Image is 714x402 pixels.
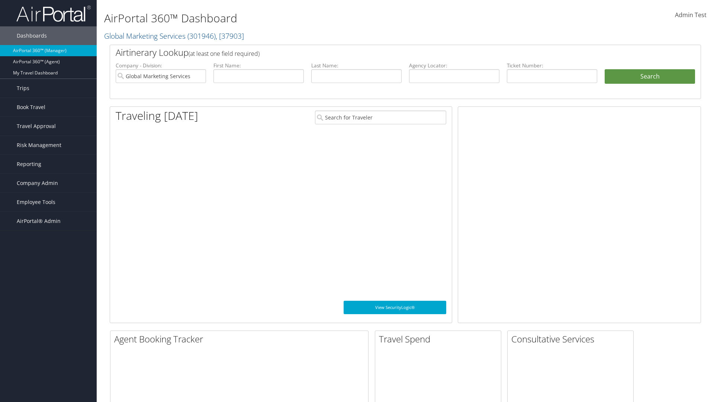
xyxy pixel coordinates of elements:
[114,333,368,345] h2: Agent Booking Tracker
[16,5,91,22] img: airportal-logo.png
[17,26,47,45] span: Dashboards
[104,31,244,41] a: Global Marketing Services
[116,46,646,59] h2: Airtinerary Lookup
[675,11,707,19] span: Admin Test
[17,174,58,192] span: Company Admin
[605,69,695,84] button: Search
[17,98,45,117] span: Book Travel
[315,111,446,124] input: Search for Traveler
[104,10,506,26] h1: AirPortal 360™ Dashboard
[344,301,446,314] a: View SecurityLogic®
[116,108,198,124] h1: Traveling [DATE]
[17,155,41,173] span: Reporting
[511,333,633,345] h2: Consultative Services
[187,31,216,41] span: ( 301946 )
[17,79,29,98] span: Trips
[675,4,707,27] a: Admin Test
[379,333,501,345] h2: Travel Spend
[189,50,260,58] span: (at least one field required)
[17,136,61,154] span: Risk Management
[409,62,499,69] label: Agency Locator:
[17,212,61,230] span: AirPortal® Admin
[216,31,244,41] span: , [ 37903 ]
[116,62,206,69] label: Company - Division:
[213,62,304,69] label: First Name:
[17,117,56,135] span: Travel Approval
[17,193,55,211] span: Employee Tools
[507,62,597,69] label: Ticket Number:
[311,62,402,69] label: Last Name:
